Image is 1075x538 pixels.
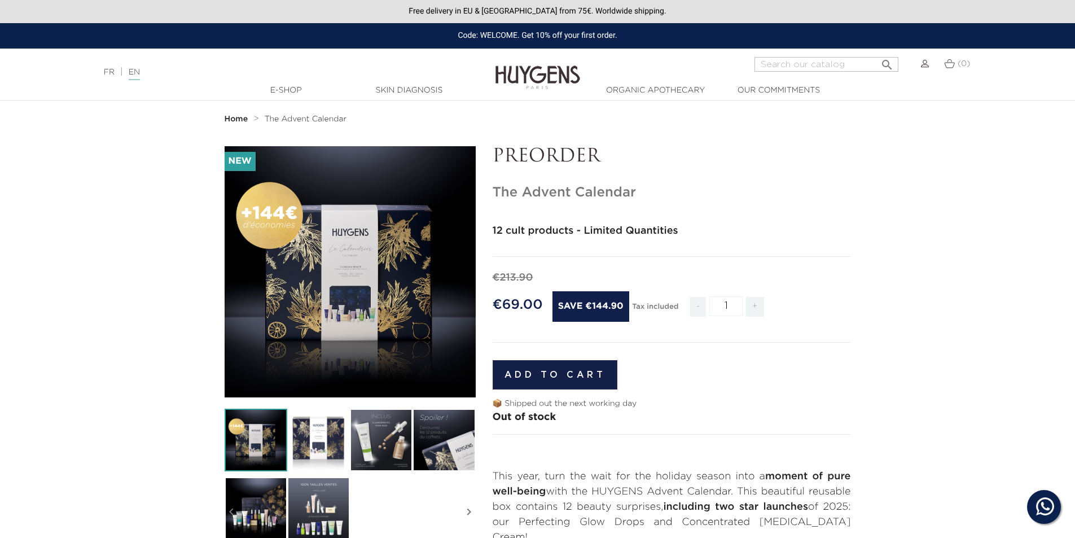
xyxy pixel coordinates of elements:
a: E-Shop [230,85,343,97]
span: - [690,297,706,317]
span: (0) [958,60,970,68]
a: FR [104,68,115,76]
span: + [746,297,764,317]
span: The Advent Calendar [265,115,346,123]
div: | [98,65,440,79]
strong: including two star launches [663,502,808,512]
button: Add to cart [493,360,618,390]
input: Search [754,57,898,72]
p: 📦 Shipped out the next working day [493,398,851,410]
span: €213.90 [493,273,533,283]
img: Huygens [495,47,580,91]
span: Save €144.90 [552,291,629,322]
li: New [225,152,256,171]
strong: 12 cult products - Limited Quantities [493,226,678,236]
i:  [880,55,894,68]
a: EN [129,68,140,80]
p: PREORDER [493,146,851,168]
button:  [877,54,897,69]
span: Out of stock [493,412,556,422]
a: Skin Diagnosis [353,85,466,97]
a: Organic Apothecary [599,85,712,97]
input: Quantity [709,296,743,316]
a: Our commitments [722,85,835,97]
strong: Home [225,115,248,123]
a: The Advent Calendar [265,115,346,124]
div: Tax included [632,295,678,325]
a: Home [225,115,251,124]
span: €69.00 [493,298,543,312]
h1: The Advent Calendar [493,185,851,201]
